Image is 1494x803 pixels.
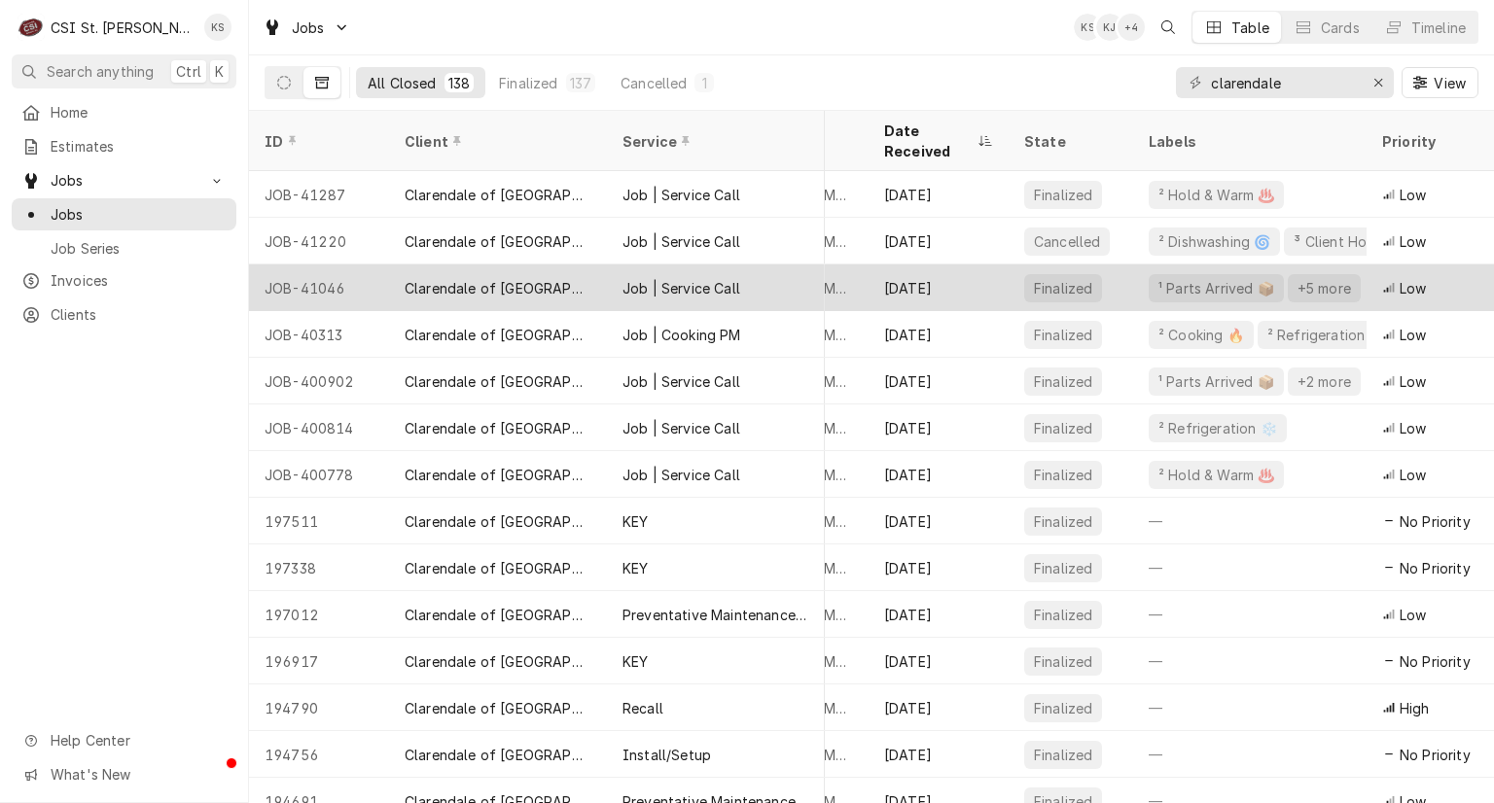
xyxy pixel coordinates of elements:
div: — [1133,544,1367,591]
div: ² Refrigeration ❄️ [1156,418,1279,438]
div: [DATE] [869,591,1009,638]
button: Open search [1153,12,1184,43]
div: Job | Service Call [622,418,740,438]
div: Finalized [1032,605,1094,625]
div: ¹ Parts Arrived 📦 [1156,371,1276,392]
div: JOB-41220 [249,218,389,264]
div: KS [204,14,231,41]
button: Erase input [1363,67,1394,98]
span: Search anything [47,61,154,82]
div: Job | Service Call [622,231,740,252]
a: Job Series [12,232,236,264]
div: ID [265,131,370,152]
div: KEY [622,558,648,578]
div: [DATE] [869,498,1009,544]
div: Finalized [1032,698,1094,718]
div: ² Hold & Warm ♨️ [1156,465,1276,485]
div: Kris Swearingen's Avatar [204,14,231,41]
div: Clarendale of [GEOGRAPHIC_DATA][PERSON_NAME] [405,278,591,298]
div: — [1133,731,1367,778]
div: Service [622,131,805,152]
div: Kris Swearingen's Avatar [1074,14,1101,41]
span: Low [1400,278,1426,298]
div: Clarendale of [GEOGRAPHIC_DATA][PERSON_NAME] [405,745,591,765]
div: [DATE] [869,684,1009,731]
div: Finalized [1032,278,1094,298]
div: Clarendale of [GEOGRAPHIC_DATA][PERSON_NAME] [405,418,591,438]
span: No Priority [1400,745,1471,765]
div: Clarendale of [GEOGRAPHIC_DATA][PERSON_NAME] [405,185,591,205]
div: Clarendale of [GEOGRAPHIC_DATA][PERSON_NAME] [405,231,591,252]
span: Estimates [51,136,227,157]
div: [DATE] [869,451,1009,498]
div: Job | Service Call [622,185,740,205]
div: 194756 [249,731,389,778]
span: No Priority [1400,558,1471,578]
div: Cards [1321,17,1360,38]
div: Job | Cooking PM [622,325,741,345]
div: [DATE] [869,404,1009,451]
div: [DATE] [869,311,1009,358]
span: No Priority [1400,511,1471,532]
div: ² Hold & Warm ♨️ [1156,185,1276,205]
div: JOB-400778 [249,451,389,498]
div: Recall [622,698,663,718]
div: Job | Service Call [622,465,740,485]
div: Finalized [1032,651,1094,672]
div: [DATE] [869,358,1009,404]
div: 197511 [249,498,389,544]
div: [DATE] [869,731,1009,778]
div: 196917 [249,638,389,684]
span: Low [1400,418,1426,438]
div: C [18,14,45,41]
div: ² Cooking 🔥 [1156,325,1246,345]
div: Cancelled [1032,231,1102,252]
div: +5 more [1296,278,1353,298]
div: 197338 [249,544,389,591]
a: Clients [12,298,236,331]
div: Finalized [1032,325,1094,345]
span: Low [1400,325,1426,345]
span: K [215,61,224,82]
div: JOB-40313 [249,311,389,358]
div: Clarendale of [GEOGRAPHIC_DATA][PERSON_NAME] [405,371,591,392]
div: KS [1074,14,1101,41]
div: Finalized [499,73,557,93]
span: Low [1400,185,1426,205]
span: Home [51,102,227,122]
div: KEY [622,511,648,532]
div: [DATE] [869,544,1009,591]
span: No Priority [1400,651,1471,672]
a: Go to What's New [12,758,236,790]
div: 194790 [249,684,389,731]
div: Job | Service Call [622,371,740,392]
span: Help Center [51,730,225,751]
div: State [1024,131,1118,152]
div: — [1133,591,1367,638]
div: JOB-41287 [249,171,389,218]
a: Invoices [12,264,236,297]
div: Client [405,131,587,152]
div: Cancelled [621,73,687,93]
div: KEY [622,651,648,672]
span: Low [1400,231,1426,252]
span: Invoices [51,270,227,291]
span: Jobs [51,204,227,225]
div: Preventative Maintenance ([GEOGRAPHIC_DATA]) [622,605,809,625]
div: JOB-400902 [249,358,389,404]
div: ¹ Parts Arrived 📦 [1156,278,1276,298]
div: Priority [1382,131,1487,152]
div: Clarendale of [GEOGRAPHIC_DATA][PERSON_NAME] [405,511,591,532]
span: High [1400,698,1430,718]
div: Timeline [1411,17,1466,38]
a: Jobs [12,198,236,230]
div: Clarendale of [GEOGRAPHIC_DATA][PERSON_NAME] [405,605,591,625]
span: Low [1400,371,1426,392]
div: [DATE] [869,264,1009,311]
button: View [1402,67,1478,98]
a: Go to Jobs [255,12,358,44]
div: Install/Setup [622,745,711,765]
div: All Closed [368,73,437,93]
span: What's New [51,764,225,785]
div: [DATE] [869,171,1009,218]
